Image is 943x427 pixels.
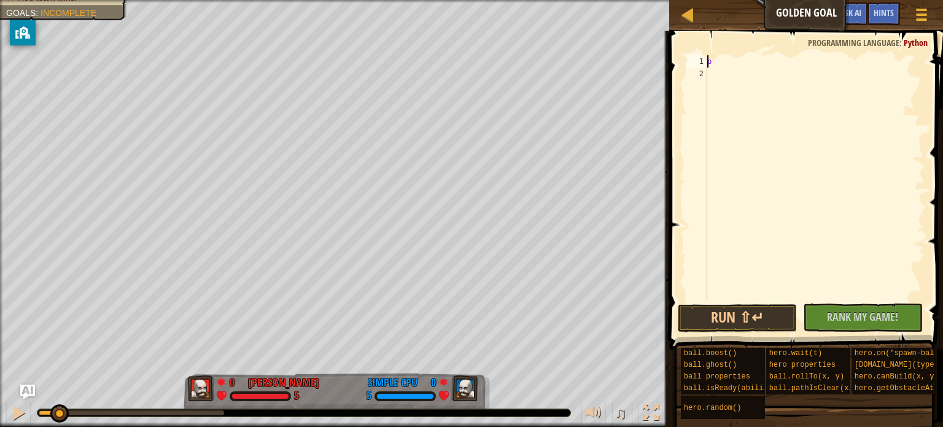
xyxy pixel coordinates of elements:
[899,37,904,49] span: :
[769,372,844,381] span: ball.rollTo(x, y)
[684,404,742,412] span: hero.random()
[612,402,633,427] button: ♫
[808,37,899,49] span: Programming language
[684,361,737,369] span: ball.ghost()
[904,37,928,49] span: Python
[827,309,898,324] span: Rank My Game!
[769,349,822,358] span: hero.wait(t)
[230,375,242,386] div: 0
[684,384,777,393] span: ball.isReady(ability)
[36,8,41,18] span: :
[615,404,627,422] span: ♫
[41,8,96,18] span: Incomplete
[424,375,436,386] div: 0
[840,7,861,18] span: Ask AI
[769,361,836,369] span: hero properties
[188,375,215,401] img: thang_avatar_frame.png
[855,372,939,381] span: hero.canBuild(x, y)
[368,375,417,391] div: Simple CPU
[803,304,923,332] button: Rank My Game!
[684,372,750,381] span: ball properties
[686,68,707,80] div: 2
[10,20,36,45] button: privacy banner
[6,8,36,18] span: Goals
[874,7,894,18] span: Hints
[769,384,866,393] span: ball.pathIsClear(x, y)
[581,402,606,427] button: Adjust volume
[686,55,707,68] div: 1
[834,2,867,25] button: Ask AI
[6,402,31,427] button: Ctrl + P: Pause
[638,402,663,427] button: Toggle fullscreen
[906,2,937,31] button: Show game menu
[20,385,35,399] button: Ask AI
[678,304,797,332] button: Run ⇧↵
[451,375,478,401] img: thang_avatar_frame.png
[294,391,299,402] div: 5
[248,375,319,391] div: [PERSON_NAME]
[684,349,737,358] span: ball.boost()
[367,391,371,402] div: 5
